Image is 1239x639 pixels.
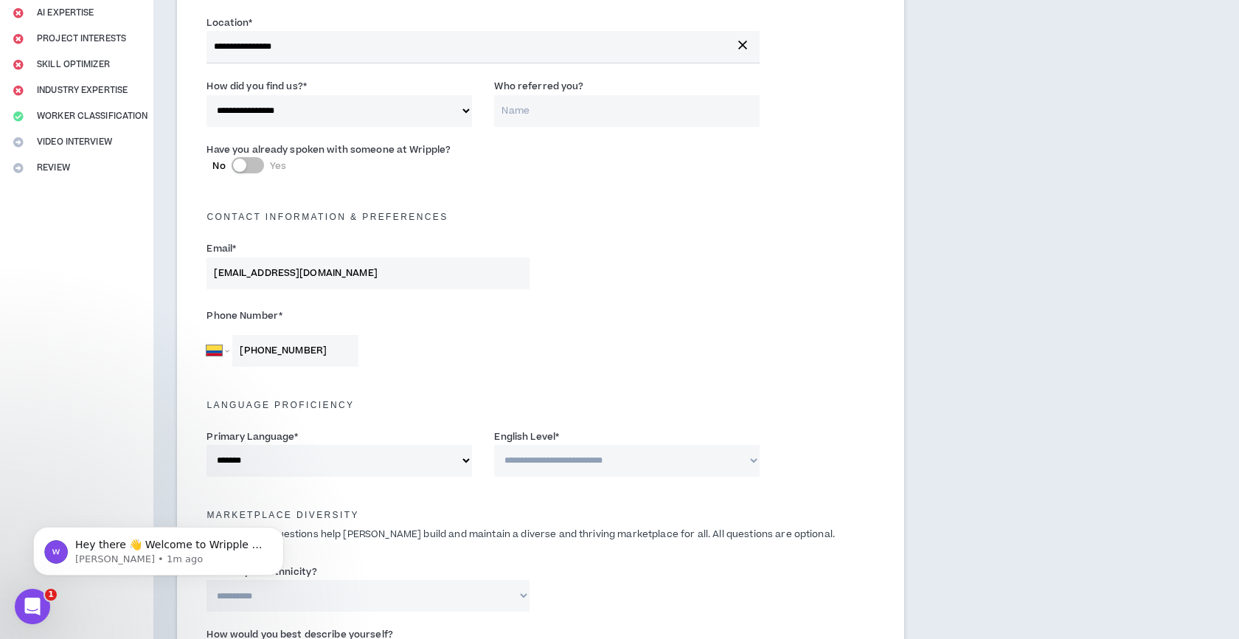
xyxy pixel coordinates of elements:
label: Location [206,11,252,35]
input: Name [494,95,760,127]
label: Email [206,237,236,260]
label: Who referred you? [494,75,583,98]
label: Primary Language [206,425,298,449]
label: Have you already spoken with someone at Wripple? [206,138,451,162]
label: English Level [494,425,559,449]
span: No [212,159,225,173]
h5: Contact Information & preferences [195,212,886,222]
span: 1 [45,589,57,601]
iframe: Intercom live chat [15,589,50,624]
label: Phone Number [206,304,530,328]
iframe: Intercom notifications message [11,496,306,599]
p: The following questions help [PERSON_NAME] build and maintain a diverse and thriving marketplace ... [195,528,886,542]
input: Enter Email [206,258,530,289]
span: Yes [270,159,286,173]
button: NoYes [232,157,264,173]
h5: Marketplace Diversity [195,510,886,520]
label: How did you find us? [206,75,307,98]
h5: Language Proficiency [195,400,886,410]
